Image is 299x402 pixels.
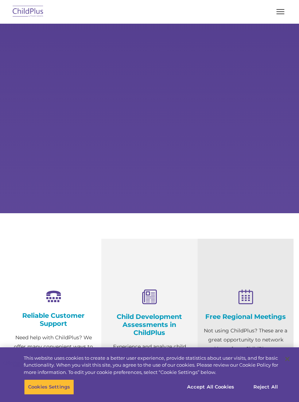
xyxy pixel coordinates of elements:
h4: Child Development Assessments in ChildPlus [107,313,192,337]
p: Experience and analyze child assessments and Head Start data management in one system with zero c... [107,342,192,397]
button: Cookies Settings [24,379,74,395]
h4: Reliable Customer Support [11,312,96,328]
p: Need help with ChildPlus? We offer many convenient ways to contact our amazing Customer Support r... [11,333,96,397]
button: Close [279,351,295,367]
img: ChildPlus by Procare Solutions [11,3,45,20]
button: Accept All Cookies [183,379,238,395]
div: This website uses cookies to create a better user experience, provide statistics about user visit... [24,355,278,376]
p: Not using ChildPlus? These are a great opportunity to network and learn from ChildPlus users. Fin... [203,326,288,372]
h4: Free Regional Meetings [203,313,288,321]
button: Reject All [243,379,288,395]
